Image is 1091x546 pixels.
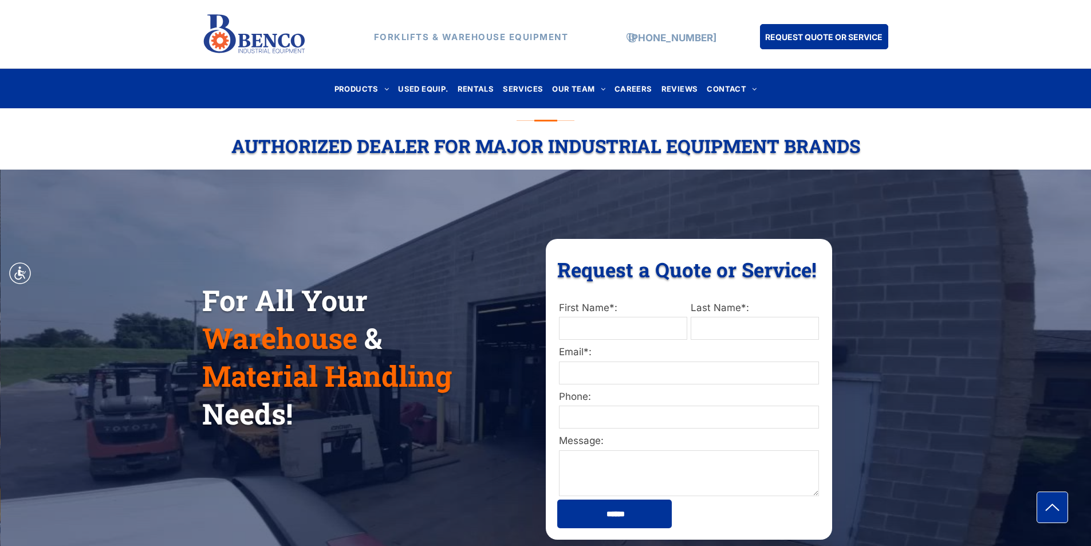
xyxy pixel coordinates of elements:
span: Authorized Dealer For Major Industrial Equipment Brands [231,133,860,158]
a: RENTALS [453,81,499,96]
a: PRODUCTS [330,81,394,96]
a: OUR TEAM [548,81,610,96]
label: Last Name*: [691,301,819,316]
span: Needs! [202,395,293,433]
label: Email*: [559,345,819,360]
span: Request a Quote or Service! [557,256,817,282]
strong: FORKLIFTS & WAREHOUSE EQUIPMENT [374,32,569,42]
span: REQUEST QUOTE OR SERVICE [765,26,883,48]
span: Material Handling [202,357,452,395]
span: & [364,319,382,357]
label: Phone: [559,390,819,404]
a: REVIEWS [657,81,703,96]
a: [PHONE_NUMBER] [628,32,716,44]
a: CAREERS [610,81,657,96]
a: CONTACT [702,81,761,96]
label: Message: [559,434,819,449]
span: For All Your [202,281,368,319]
a: REQUEST QUOTE OR SERVICE [760,24,888,49]
label: First Name*: [559,301,687,316]
span: Warehouse [202,319,357,357]
a: USED EQUIP. [393,81,452,96]
a: SERVICES [498,81,548,96]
